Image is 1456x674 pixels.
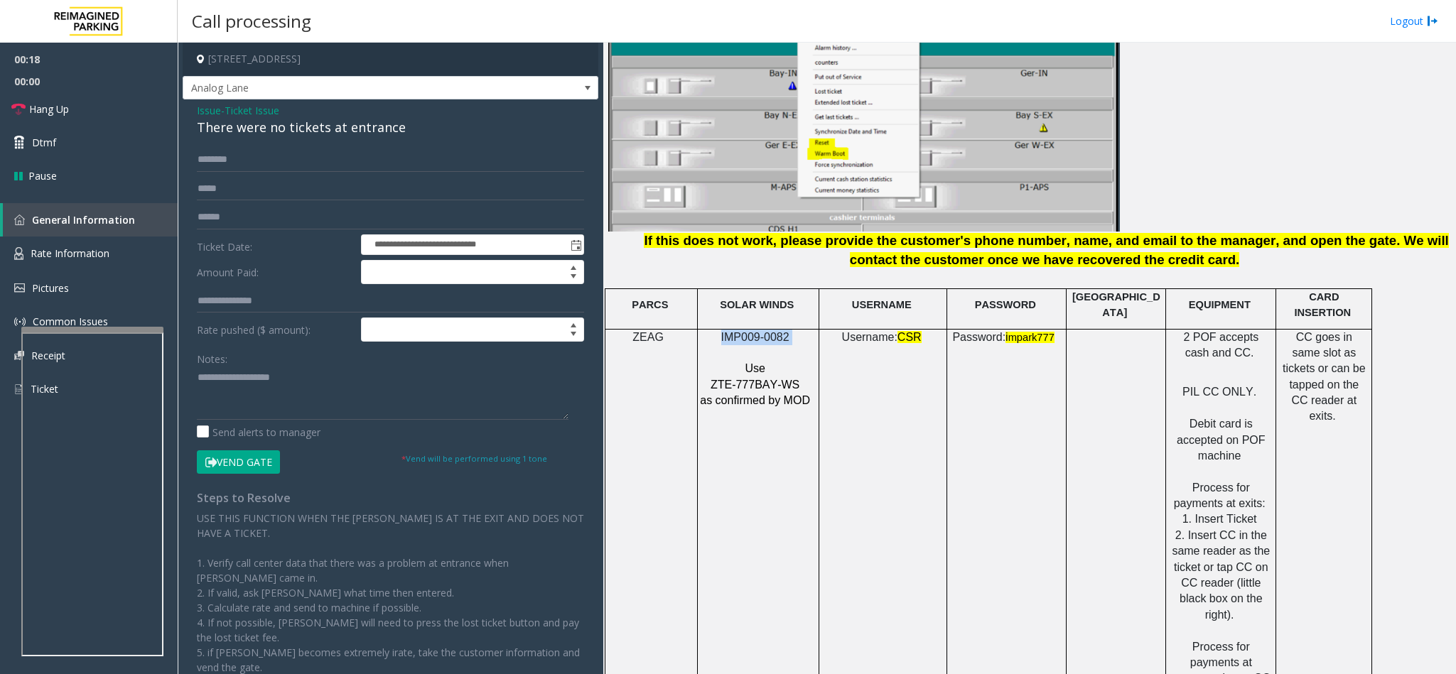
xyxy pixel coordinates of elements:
span: [GEOGRAPHIC_DATA] [1072,291,1160,318]
span: 2 POF accepts cash and CC. [1183,331,1258,359]
h4: Steps to Resolve [197,491,584,505]
span: Increase value [563,318,583,330]
span: Use [745,362,765,374]
span: Process for payments at exits: [1174,482,1266,509]
label: Amount Paid: [193,260,357,284]
label: Send alerts to manager [197,425,320,440]
div: There were no tickets at entrance [197,118,584,137]
span: Issue [197,103,221,118]
label: Notes: [197,347,227,366]
span: PASSWORD [975,299,1036,310]
span: Decrease value [563,330,583,341]
span: Pause [28,168,57,183]
span: PARCS [632,299,668,310]
span: Pictures [32,281,69,295]
span: Analog Lane [183,77,515,99]
span: CC goes in same slot as tickets or can be tapped on the CC reader at exits. [1283,331,1366,423]
img: 'icon' [14,351,24,360]
img: 'icon' [14,283,25,293]
a: General Information [3,203,178,237]
span: i [1005,331,1008,343]
span: EQUIPMENT [1189,299,1251,310]
span: We will contact the customer once we have recovered the credit card. [850,233,1449,267]
button: Vend Gate [197,450,280,474]
h3: Call processing [185,4,318,38]
span: 1. Insert Ticket [1182,513,1257,525]
img: 'icon' [14,214,25,225]
span: Increase value [563,261,583,272]
img: 'icon' [14,316,26,327]
h4: [STREET_ADDRESS] [183,43,598,76]
span: SOLAR WINDS [720,299,794,310]
span: ZTE-777BAY-WS [711,379,799,391]
span: General Information [32,213,135,227]
span: Password: [952,331,1005,343]
span: Toggle popup [568,235,583,255]
span: - [221,104,279,117]
span: Hang Up [29,102,69,116]
img: logout [1427,13,1438,28]
span: CSR [897,331,922,343]
span: Debit card is accepted on POF machine [1177,418,1266,462]
label: Rate pushed ($ amount): [193,317,357,342]
span: USERNAME [852,299,912,310]
a: Logout [1390,13,1438,28]
img: 'icon' [14,383,23,396]
span: Decrease value [563,272,583,283]
img: 'icon' [14,247,23,260]
span: Dtmf [32,135,56,150]
small: Vend will be performed using 1 tone [401,453,547,464]
span: Common Issues [33,315,108,328]
span: ZEAG [632,331,664,343]
span: PIL CC ONLY. [1182,386,1256,398]
span: Ticket Issue [225,103,279,118]
span: CARD INSERTION [1294,291,1351,318]
span: Username: [842,331,897,343]
span: as confirmed by MOD [700,394,810,406]
span: 2. Insert CC in the same reader as the ticket or tap CC on CC reader (little black box on the rig... [1172,529,1270,621]
span: If this does not work, please provide the customer's phone number, name, and email to the manager... [644,233,1400,248]
span: IMP009-0082 [721,331,789,343]
span: mpark777 [1008,332,1055,343]
span: Rate Information [31,246,109,260]
label: Ticket Date: [193,234,357,256]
